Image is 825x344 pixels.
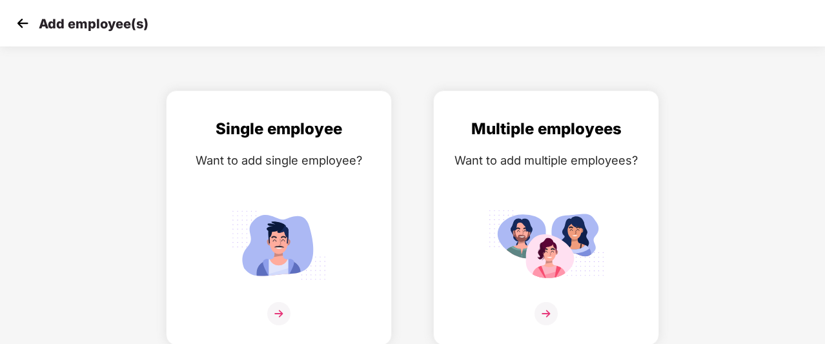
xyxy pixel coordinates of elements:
div: Multiple employees [447,117,646,141]
div: Want to add single employee? [179,151,378,170]
img: svg+xml;base64,PHN2ZyB4bWxucz0iaHR0cDovL3d3dy53My5vcmcvMjAwMC9zdmciIGlkPSJTaW5nbGVfZW1wbG95ZWUiIH... [221,205,337,285]
p: Add employee(s) [39,16,148,32]
img: svg+xml;base64,PHN2ZyB4bWxucz0iaHR0cDovL3d3dy53My5vcmcvMjAwMC9zdmciIHdpZHRoPSIzNiIgaGVpZ2h0PSIzNi... [535,302,558,325]
img: svg+xml;base64,PHN2ZyB4bWxucz0iaHR0cDovL3d3dy53My5vcmcvMjAwMC9zdmciIHdpZHRoPSIzMCIgaGVpZ2h0PSIzMC... [13,14,32,33]
div: Want to add multiple employees? [447,151,646,170]
div: Single employee [179,117,378,141]
img: svg+xml;base64,PHN2ZyB4bWxucz0iaHR0cDovL3d3dy53My5vcmcvMjAwMC9zdmciIGlkPSJNdWx0aXBsZV9lbXBsb3llZS... [488,205,604,285]
img: svg+xml;base64,PHN2ZyB4bWxucz0iaHR0cDovL3d3dy53My5vcmcvMjAwMC9zdmciIHdpZHRoPSIzNiIgaGVpZ2h0PSIzNi... [267,302,290,325]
